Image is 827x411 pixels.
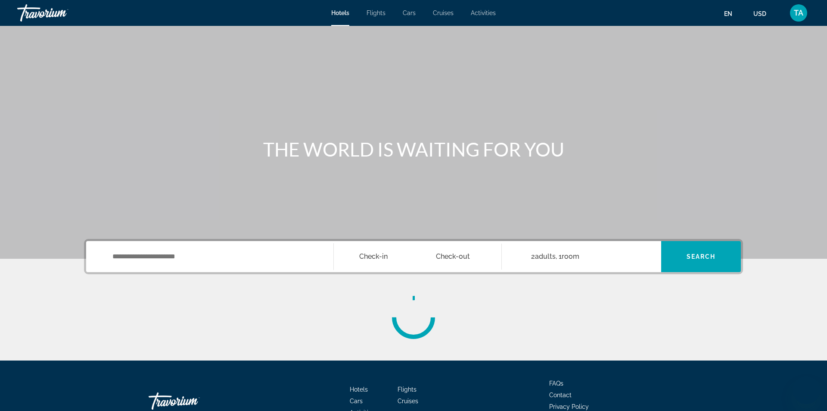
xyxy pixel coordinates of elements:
a: Flights [367,9,386,16]
a: Privacy Policy [549,403,589,410]
span: USD [753,10,766,17]
button: Search [661,241,741,272]
button: Travelers: 2 adults, 0 children [502,241,661,272]
span: , 1 [556,251,579,263]
button: Check in and out dates [334,241,502,272]
div: Search widget [86,241,741,272]
a: FAQs [549,380,563,387]
span: Room [562,252,579,260]
span: Search [687,253,716,260]
span: 2 [531,251,556,263]
a: Travorium [17,2,103,24]
iframe: Кнопка запуска окна обмена сообщениями [793,376,820,404]
a: Hotels [331,9,349,16]
button: Change language [724,7,740,20]
a: Activities [471,9,496,16]
a: Contact [549,392,572,398]
span: Adults [535,252,556,260]
span: TA [794,9,803,17]
button: Change currency [753,7,774,20]
span: en [724,10,732,17]
a: Cars [350,398,363,405]
a: Cruises [398,398,418,405]
a: Hotels [350,386,368,393]
a: Flights [398,386,417,393]
a: Cars [403,9,416,16]
button: User Menu [787,4,810,22]
h1: THE WORLD IS WAITING FOR YOU [252,138,575,160]
a: Cruises [433,9,454,16]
